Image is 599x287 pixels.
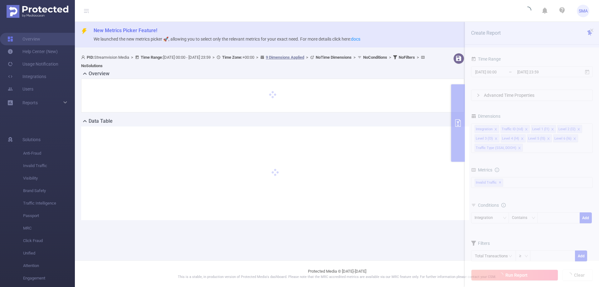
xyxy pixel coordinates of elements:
a: docs [351,37,360,42]
span: Brand Safety [23,185,75,197]
span: > [129,55,135,60]
span: We launched the new metrics picker 🚀, allowing you to select only the relevant metrics for your e... [94,37,360,42]
span: Streamvision Media [DATE] 00:00 - [DATE] 23:59 +00:00 [81,55,426,68]
span: > [211,55,217,60]
span: Engagement [23,272,75,285]
u: 9 Dimensions Applied [266,55,304,60]
a: Usage Notification [7,58,58,70]
b: No Solutions [81,63,103,68]
span: > [254,55,260,60]
span: SMA [579,5,588,17]
span: MRC [23,222,75,235]
span: Attention [23,260,75,272]
i: icon: thunderbolt [81,28,87,34]
span: Anti-Fraud [23,147,75,160]
i: icon: loading [524,7,531,15]
span: > [304,55,310,60]
h2: Overview [89,70,110,77]
button: icon: close [590,27,594,34]
span: Reports [22,100,38,105]
span: > [415,55,421,60]
i: icon: user [81,55,87,59]
b: No Conditions [363,55,387,60]
b: PID: [87,55,94,60]
a: Users [7,83,33,95]
h2: Data Table [89,117,113,125]
footer: Protected Media © [DATE]-[DATE] [75,260,599,287]
p: This is a stable, in production version of Protected Media's dashboard. Please note that the MRC ... [90,275,583,280]
a: Overview [7,33,40,45]
b: No Filters [399,55,415,60]
a: Integrations [7,70,46,83]
a: Help Center (New) [7,45,58,58]
span: Solutions [22,133,41,146]
b: Time Zone: [222,55,242,60]
span: Invalid Traffic [23,160,75,172]
img: Protected Media [7,5,68,18]
a: Reports [22,96,38,109]
span: New Metrics Picker Feature! [94,27,157,33]
i: icon: close [590,28,594,32]
span: Click Fraud [23,235,75,247]
span: Unified [23,247,75,260]
b: Time Range: [141,55,163,60]
span: Passport [23,210,75,222]
span: Visibility [23,172,75,185]
span: Traffic Intelligence [23,197,75,210]
span: > [387,55,393,60]
b: No Time Dimensions [316,55,352,60]
span: > [352,55,358,60]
